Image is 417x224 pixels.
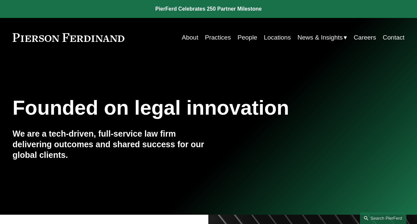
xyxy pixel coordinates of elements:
a: Contact [383,31,404,44]
a: People [238,31,257,44]
a: Careers [354,31,376,44]
span: News & Insights [298,32,343,43]
h1: Founded on legal innovation [13,96,339,119]
a: Practices [205,31,231,44]
h4: We are a tech-driven, full-service law firm delivering outcomes and shared success for our global... [13,129,209,160]
a: Search this site [360,212,406,224]
a: About [182,31,198,44]
a: Locations [264,31,291,44]
a: folder dropdown [298,31,347,44]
